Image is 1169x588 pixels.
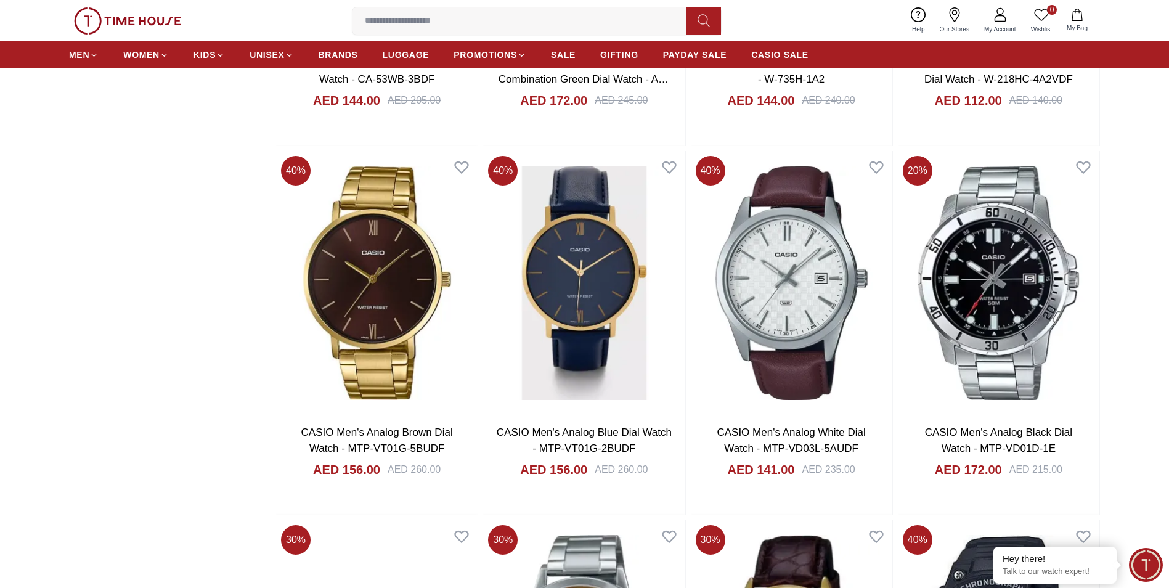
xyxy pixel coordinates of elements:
span: My Account [979,25,1021,34]
a: CASIO Men's Analog Black Dial Watch - MTP-VD01D-1E [925,427,1072,454]
span: Wishlist [1026,25,1057,34]
a: Our Stores [932,5,977,36]
a: MEN [69,44,99,66]
span: BRANDS [319,49,358,61]
div: AED 240.00 [802,93,855,108]
a: WOMEN [123,44,169,66]
h4: AED 172.00 [935,461,1002,478]
span: PROMOTIONS [454,49,517,61]
div: Chat Widget [1129,548,1163,582]
a: CASIO Women's Digital Grey+Pink Dial Watch - W-218HC-4A2VDF [917,57,1080,85]
span: WOMEN [123,49,160,61]
div: AED 140.00 [1009,93,1062,108]
span: 0 [1047,5,1057,15]
img: CASIO Men's Analog Blue Dial Watch - MTP-VT01G-2BUDF [483,151,685,415]
a: PROMOTIONS [454,44,526,66]
div: AED 235.00 [802,462,855,477]
a: CASIO Men's Analog White Dial Watch - MTP-VD03L-5AUDF [717,427,865,454]
a: CASIO Men's Analog Blue Dial Watch - MTP-VT01G-2BUDF [497,427,672,454]
a: SALE [551,44,576,66]
span: Our Stores [935,25,974,34]
span: 30 % [281,525,311,555]
h4: AED 144.00 [728,92,795,109]
a: CASIO Men's Digital Black Dial Watch - W-735H-1A2 [703,57,880,85]
span: 30 % [488,525,518,555]
h4: AED 112.00 [935,92,1002,109]
a: Help [905,5,932,36]
a: LUGGAGE [383,44,430,66]
div: AED 215.00 [1009,462,1062,477]
span: 20 % [903,156,932,186]
span: 40 % [903,525,932,555]
div: AED 260.00 [388,462,441,477]
a: CASIO Unisex's Analog-Digital Combination Green Dial Watch - AQ-230A-9AMQYDF [499,57,670,100]
a: KIDS [193,44,225,66]
a: GIFTING [600,44,638,66]
span: UNISEX [250,49,284,61]
button: My Bag [1059,6,1095,35]
span: CASIO SALE [751,49,809,61]
a: CASIO SALE [751,44,809,66]
div: AED 205.00 [388,93,441,108]
h4: AED 172.00 [520,92,587,109]
a: PAYDAY SALE [663,44,727,66]
span: My Bag [1062,23,1093,33]
img: ... [74,7,181,35]
span: Help [907,25,930,34]
h4: AED 144.00 [313,92,380,109]
img: CASIO Men's Analog White Dial Watch - MTP-VD03L-5AUDF [691,151,892,415]
h4: AED 156.00 [313,461,380,478]
span: KIDS [193,49,216,61]
div: AED 245.00 [595,93,648,108]
span: PAYDAY SALE [663,49,727,61]
a: 0Wishlist [1024,5,1059,36]
div: Hey there! [1003,553,1107,565]
div: AED 260.00 [595,462,648,477]
span: GIFTING [600,49,638,61]
img: CASIO Men's Analog Brown Dial Watch - MTP-VT01G-5BUDF [276,151,478,415]
span: 40 % [696,156,725,186]
a: BRANDS [319,44,358,66]
span: 40 % [488,156,518,186]
span: 30 % [696,525,725,555]
a: UNISEX [250,44,293,66]
img: CASIO Men's Analog Black Dial Watch - MTP-VD01D-1E [898,151,1099,415]
span: MEN [69,49,89,61]
a: CASIO Men's Analog Brown Dial Watch - MTP-VT01G-5BUDF [301,427,453,454]
a: CASIO Unisex Digital Black Dial Watch - CA-53WB-3BDF [303,57,452,85]
h4: AED 156.00 [520,461,587,478]
span: LUGGAGE [383,49,430,61]
p: Talk to our watch expert! [1003,566,1107,577]
span: SALE [551,49,576,61]
h4: AED 141.00 [728,461,795,478]
span: 40 % [281,156,311,186]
